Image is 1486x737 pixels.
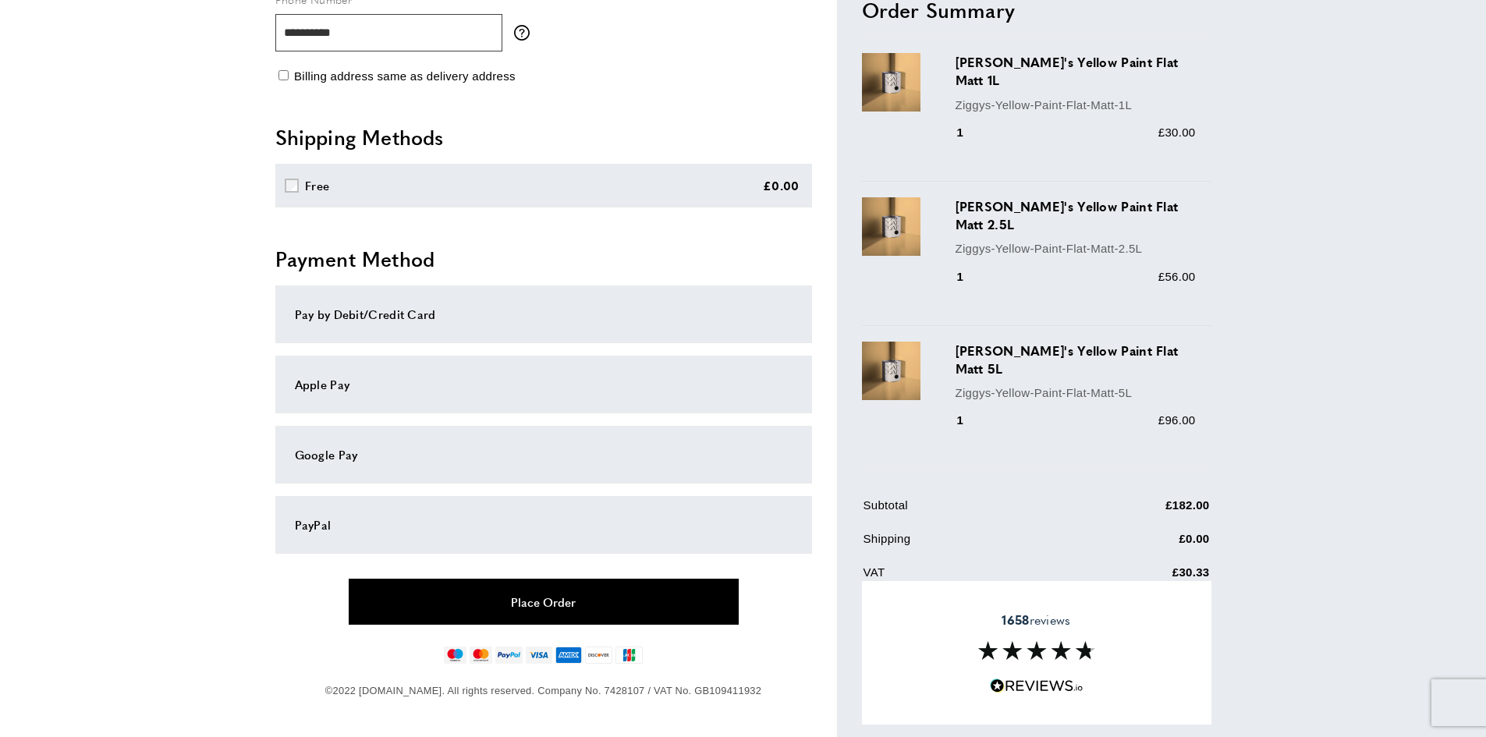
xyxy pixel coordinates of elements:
[615,647,643,664] img: jcb
[763,176,800,195] div: £0.00
[295,375,793,394] div: Apple Pay
[956,53,1196,89] h3: [PERSON_NAME]'s Yellow Paint Flat Matt 1L
[1073,496,1210,526] td: £182.00
[514,25,537,41] button: More information
[294,69,516,83] span: Billing address same as delivery address
[864,530,1073,560] td: Shipping
[555,647,583,664] img: american-express
[295,516,793,534] div: PayPal
[956,267,986,285] div: 1
[862,341,920,399] img: Ziggy's Yellow Paint Flat Matt 5L
[990,679,1083,693] img: Reviews.io 5 stars
[978,641,1095,660] img: Reviews section
[495,647,523,664] img: paypal
[956,123,986,142] div: 1
[1158,126,1196,139] span: £30.00
[325,685,761,696] span: ©2022 [DOMAIN_NAME]. All rights reserved. Company No. 7428107 / VAT No. GB109411932
[470,647,492,664] img: mastercard
[295,305,793,324] div: Pay by Debit/Credit Card
[864,496,1073,526] td: Subtotal
[1002,611,1029,629] strong: 1658
[278,70,289,80] input: Billing address same as delivery address
[956,384,1196,402] p: Ziggys-Yellow-Paint-Flat-Matt-5L
[1073,530,1210,560] td: £0.00
[956,95,1196,114] p: Ziggys-Yellow-Paint-Flat-Matt-1L
[444,647,466,664] img: maestro
[1158,413,1196,427] span: £96.00
[956,197,1196,233] h3: [PERSON_NAME]'s Yellow Paint Flat Matt 2.5L
[1158,269,1196,282] span: £56.00
[956,341,1196,377] h3: [PERSON_NAME]'s Yellow Paint Flat Matt 5L
[956,411,986,430] div: 1
[862,53,920,112] img: Ziggy's Yellow Paint Flat Matt 1L
[275,123,812,151] h2: Shipping Methods
[1002,612,1070,628] span: reviews
[862,197,920,256] img: Ziggy's Yellow Paint Flat Matt 2.5L
[864,563,1073,593] td: VAT
[1073,563,1210,593] td: £30.33
[956,239,1196,258] p: Ziggys-Yellow-Paint-Flat-Matt-2.5L
[275,245,812,273] h2: Payment Method
[349,579,739,625] button: Place Order
[305,176,329,195] div: Free
[295,445,793,464] div: Google Pay
[526,647,551,664] img: visa
[585,647,612,664] img: discover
